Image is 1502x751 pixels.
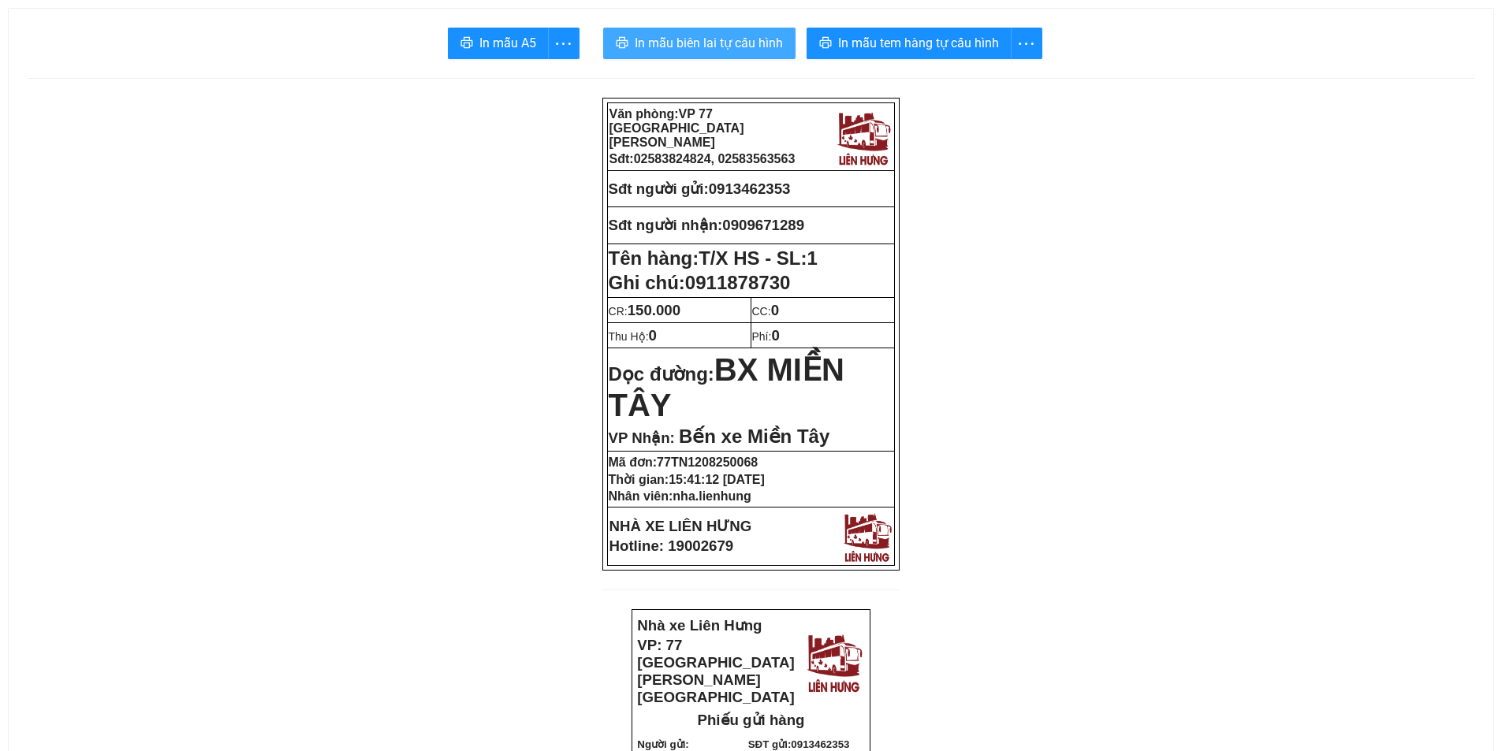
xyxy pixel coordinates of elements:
[833,107,893,167] img: logo
[838,33,999,53] span: In mẫu tem hàng tự cấu hình
[609,489,751,503] strong: Nhân viên:
[634,152,796,165] span: 02583824824, 02583563563
[609,247,818,269] strong: Tên hàng:
[609,429,675,446] span: VP Nhận:
[609,363,844,420] strong: Dọc đường:
[609,473,765,486] strong: Thời gian:
[771,302,779,318] span: 0
[722,217,804,233] span: 0909671289
[1012,34,1042,54] span: more
[673,489,751,503] span: nha.lienhung
[637,637,794,705] strong: VP: 77 [GEOGRAPHIC_DATA][PERSON_NAME][GEOGRAPHIC_DATA]
[1011,28,1042,59] button: more
[616,36,628,51] span: printer
[807,28,1012,59] button: printerIn mẫu tem hàng tự cấu hình
[609,352,844,422] span: BX MIỀN TÂY
[709,180,791,197] span: 0913462353
[609,272,791,293] span: Ghi chú:
[609,330,657,343] span: Thu Hộ:
[609,107,744,149] strong: Văn phòng:
[669,473,765,486] span: 15:41:12 [DATE]
[448,28,549,59] button: printerIn mẫu A5
[649,327,657,344] span: 0
[637,738,688,750] strong: Người gửi:
[609,217,723,233] strong: Sđt người nhận:
[657,455,758,469] span: 77TN1208250068
[609,107,744,149] span: VP 77 [GEOGRAPHIC_DATA][PERSON_NAME]
[609,180,709,197] strong: Sđt người gửi:
[803,629,865,694] img: logo
[628,302,680,318] span: 150.000
[807,247,818,269] span: 1
[637,617,762,634] strong: Nhà xe Liên Hưng
[609,152,796,165] strong: Sđt:
[748,738,850,750] strong: SĐT gửi:
[603,28,796,59] button: printerIn mẫu biên lai tự cấu hình
[771,327,779,344] span: 0
[679,426,829,447] span: Bến xe Miền Tây
[609,537,734,554] strong: Hotline: 19002679
[609,518,752,534] strong: NHÀ XE LIÊN HƯNG
[548,28,580,59] button: more
[698,712,805,728] strong: Phiếu gửi hàng
[791,738,849,750] span: 0913462353
[479,33,536,53] span: In mẫu A5
[752,330,780,343] span: Phí:
[549,34,579,54] span: more
[840,509,894,563] img: logo
[609,305,681,318] span: CR:
[609,455,758,469] strong: Mã đơn:
[635,33,783,53] span: In mẫu biên lai tự cấu hình
[460,36,473,51] span: printer
[699,247,818,269] span: T/X HS - SL:
[819,36,832,51] span: printer
[752,305,780,318] span: CC:
[685,272,790,293] span: 0911878730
